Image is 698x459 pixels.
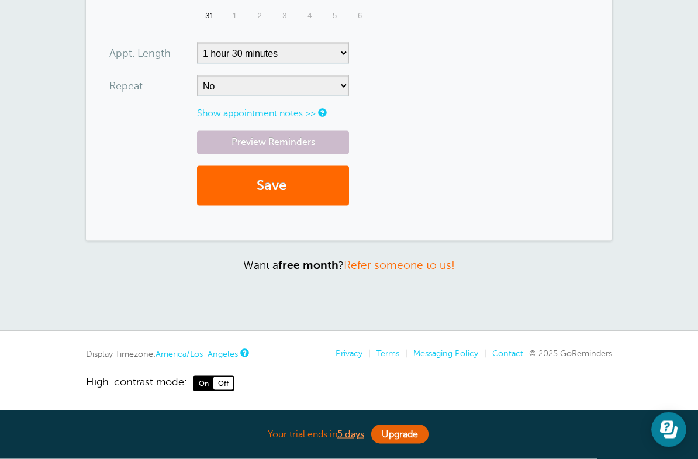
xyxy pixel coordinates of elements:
a: Privacy [336,348,362,358]
iframe: Resource center [651,412,686,447]
a: Preview Reminders [197,131,349,154]
span: On [194,377,213,390]
div: Monday, September 1 [222,5,247,28]
span: Off [213,377,233,390]
div: Friday, September 5 [322,5,347,28]
a: Upgrade [371,425,429,444]
a: High-contrast mode: On Off [86,376,612,391]
div: Thursday, September 4 [297,5,322,28]
a: Notes are for internal use only, and are not visible to your clients. [318,109,325,116]
div: 31 [197,5,222,28]
label: Repeat [109,81,143,91]
div: Sunday, August 31 [197,5,222,28]
a: This is the timezone being used to display dates and times to you on this device. Click the timez... [240,349,247,357]
div: Tuesday, September 2 [247,5,272,28]
li: | [362,348,371,358]
div: 1 [222,5,247,28]
button: Save [197,166,349,206]
div: Display Timezone: [86,348,247,359]
li: | [478,348,486,358]
div: 3 [272,5,298,28]
span: © 2025 GoReminders [529,348,612,358]
a: Terms [376,348,399,358]
a: 5 days [337,429,364,440]
a: America/Los_Angeles [156,349,238,358]
div: 6 [347,5,372,28]
p: Want a ? [86,258,612,272]
div: 5 [322,5,347,28]
div: Wednesday, September 3 [272,5,298,28]
div: 2 [247,5,272,28]
li: | [399,348,407,358]
div: 4 [297,5,322,28]
div: Saturday, September 6 [347,5,372,28]
strong: free month [278,259,338,271]
span: High-contrast mode: [86,376,187,391]
div: Your trial ends in . [86,422,612,447]
a: Contact [492,348,523,358]
a: Refer someone to us! [344,259,455,271]
a: Show appointment notes >> [197,108,316,119]
label: Appt. Length [109,48,171,58]
a: Messaging Policy [413,348,478,358]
